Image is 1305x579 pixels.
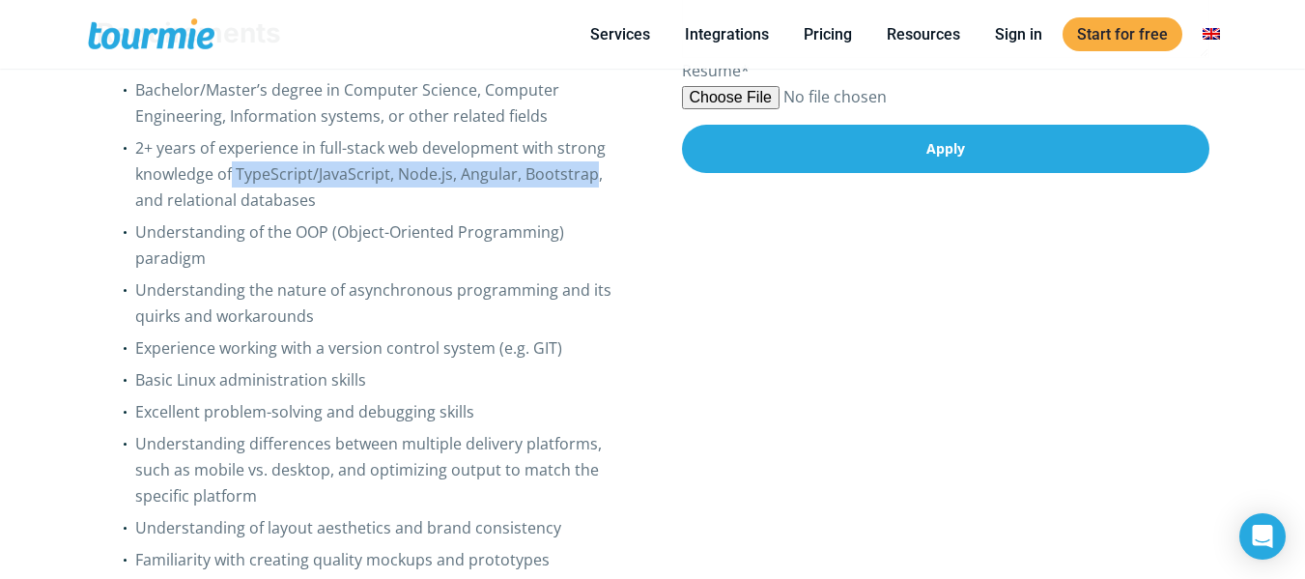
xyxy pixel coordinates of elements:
[135,135,624,219] li: 2+ years of experience in full-stack web development with s
[789,22,866,46] a: Pricing
[135,517,561,538] span: Understanding of layout aesthetics and brand consistency
[135,433,602,507] span: Understanding differences between multiple delivery platforms, such as mobile vs. desktop, and op...
[682,125,1209,173] input: Apply
[135,369,366,391] span: Basic Linux administration skills
[682,60,1209,107] label: Resume*
[135,79,559,127] span: Bachelor/Master’s degree in Computer Science, Computer Engineering, Information systems, or other...
[872,22,975,46] a: Resources
[135,337,562,359] span: Experience working with a version control system (e.g. GIT)
[135,221,564,269] span: Understanding of the OOP (Object-Oriented Programming) paradigm
[135,137,606,211] span: trong knowledge of TypeScript/JavaScript, Node.js, Angular, Bootstrap, and relational databases
[576,22,665,46] a: Services
[135,549,550,570] span: Familiarity with creating quality mockups and prototypes
[682,84,1016,110] input: Resume*
[1239,513,1286,560] div: Open Intercom Messenger
[670,22,783,46] a: Integrations
[135,399,624,431] li: Excellent problem-solving and debugging skills
[1188,22,1234,46] a: Switch to
[980,22,1057,46] a: Sign in
[1063,17,1182,51] a: Start for free
[135,279,611,327] span: Understanding the nature of asynchronous programming and its quirks and workarounds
